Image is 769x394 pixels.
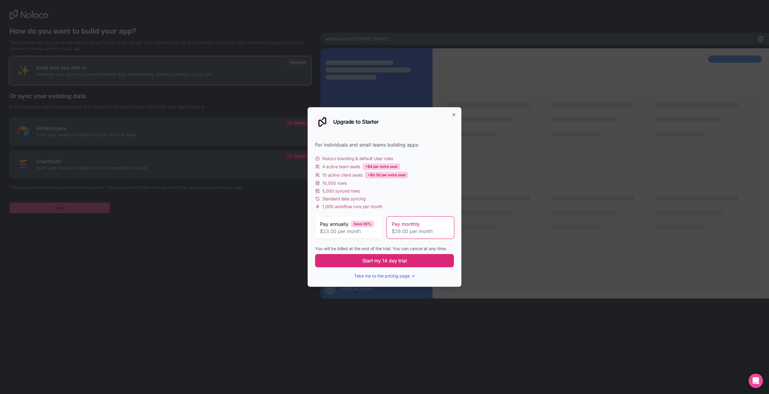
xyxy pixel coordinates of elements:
[322,156,393,162] span: Noloco branding & default User roles
[322,188,360,194] span: 5,000 synced rows
[322,172,363,178] span: 10 active client seats
[322,204,382,210] span: 1,000 workflow runs per month
[315,254,454,267] button: Start my 14 day trial
[322,164,360,170] span: 4 active team seats
[392,228,449,235] span: $29.00 per month
[392,220,420,228] span: Pay monthly
[333,119,379,125] h2: Upgrade to Starter
[363,163,400,170] div: +$4 per extra seat
[315,246,454,252] div: You will be billed at the end of the trial. You can cancel at any time.
[315,141,454,148] div: For individuals and small teams building apps
[362,257,407,264] span: Start my 14 day trial
[320,228,377,235] span: $23.00 per month
[322,196,366,202] span: Standard data syncing
[354,273,415,279] button: Take me to the pricing page →
[365,172,408,178] div: +$0.50 per extra seat
[320,220,348,228] span: Pay annually
[322,180,347,186] span: 10,000 rows
[351,221,374,227] div: Save 20%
